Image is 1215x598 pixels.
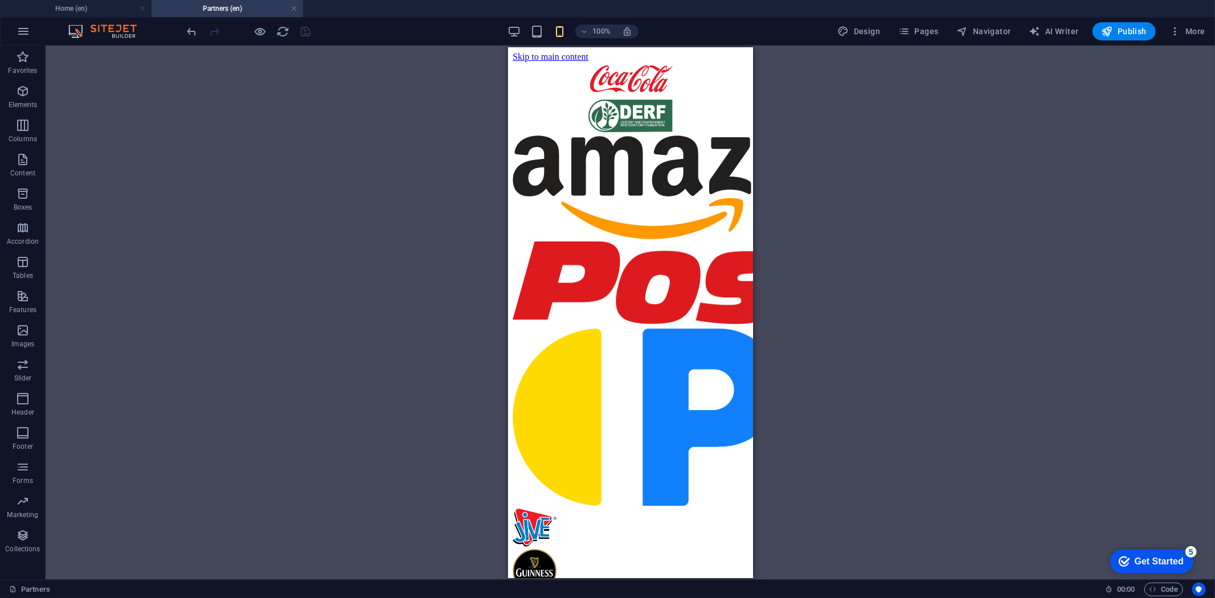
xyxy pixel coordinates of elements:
[84,2,96,14] div: 5
[14,203,32,212] p: Boxes
[833,22,885,40] button: Design
[13,271,33,280] p: Tables
[185,24,199,38] button: undo
[7,237,39,246] p: Accordion
[34,13,83,23] div: Get Started
[11,408,34,417] p: Header
[276,24,290,38] button: reload
[1192,583,1206,596] button: Usercentrics
[1105,583,1135,596] h6: Session time
[1169,26,1205,37] span: More
[1149,583,1178,596] span: Code
[9,134,37,144] p: Columns
[5,5,80,14] a: Skip to main content
[13,476,33,485] p: Forms
[1125,585,1127,593] span: :
[253,24,267,38] button: Click here to leave preview mode and continue editing
[9,583,50,596] a: Click to cancel selection. Double-click to open Pages
[152,2,303,15] h4: Partners (en)
[1144,583,1183,596] button: Code
[838,26,881,37] span: Design
[894,22,943,40] button: Pages
[1117,583,1135,596] span: 00 00
[14,374,32,383] p: Slider
[1029,26,1079,37] span: AI Writer
[898,26,938,37] span: Pages
[592,24,611,38] h6: 100%
[1102,26,1147,37] span: Publish
[13,442,33,451] p: Footer
[9,100,38,109] p: Elements
[277,25,290,38] i: Reload page
[8,66,37,75] p: Favorites
[1165,22,1210,40] button: More
[9,6,92,30] div: Get Started 5 items remaining, 0% complete
[575,24,616,38] button: 100%
[957,26,1011,37] span: Navigator
[9,305,36,314] p: Features
[7,510,38,519] p: Marketing
[5,544,40,554] p: Collections
[10,169,35,178] p: Content
[952,22,1016,40] button: Navigator
[11,339,35,349] p: Images
[1025,22,1083,40] button: AI Writer
[622,26,632,36] i: On resize automatically adjust zoom level to fit chosen device.
[1093,22,1156,40] button: Publish
[186,25,199,38] i: Undo: Delete elements (Ctrl+Z)
[66,24,151,38] img: Editor Logo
